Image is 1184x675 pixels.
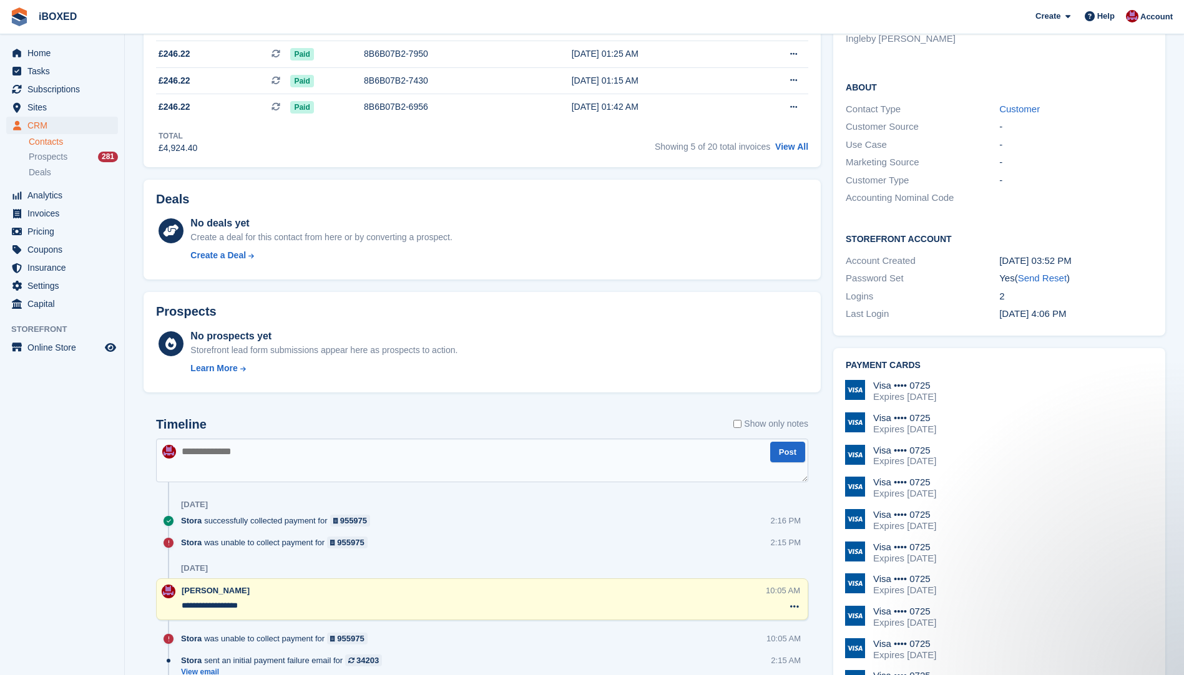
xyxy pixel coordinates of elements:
div: [DATE] 01:42 AM [572,100,742,114]
div: £4,924.40 [159,142,197,155]
a: Deals [29,166,118,179]
span: Stora [181,537,202,548]
label: Show only notes [733,417,808,430]
div: Customer Type [846,173,999,188]
div: Contact Type [846,102,999,117]
div: 8B6B07B2-6956 [364,100,531,114]
img: Visa Logo [845,412,865,432]
div: [DATE] [181,563,208,573]
h2: Deals [156,192,189,206]
span: Help [1097,10,1115,22]
a: menu [6,277,118,294]
div: - [999,155,1153,170]
div: Marketing Source [846,155,999,170]
a: menu [6,241,118,258]
div: Yes [999,271,1153,286]
button: Post [770,442,805,462]
span: Invoices [27,205,102,222]
div: No prospects yet [190,329,457,344]
a: menu [6,117,118,134]
img: Visa Logo [845,509,865,529]
time: 2024-02-24 16:06:56 UTC [999,308,1066,319]
a: menu [6,99,118,116]
div: Visa •••• 0725 [873,477,936,488]
li: Ingleby [PERSON_NAME] [846,32,999,46]
span: Showing 5 of 20 total invoices [655,142,770,152]
div: Use Case [846,138,999,152]
div: 8B6B07B2-7430 [364,74,531,87]
a: Send Reset [1018,273,1067,283]
a: menu [6,62,118,80]
div: Create a deal for this contact from here or by converting a prospect. [190,231,452,244]
a: Create a Deal [190,249,452,262]
img: Visa Logo [845,445,865,465]
div: 10:05 AM [766,585,800,596]
span: Settings [27,277,102,294]
a: Prospects 281 [29,150,118,163]
div: 2:16 PM [771,515,801,527]
div: 281 [98,152,118,162]
div: Password Set [846,271,999,286]
a: Learn More [190,362,457,375]
a: menu [6,187,118,204]
span: Pricing [27,223,102,240]
a: menu [6,339,118,356]
span: CRM [27,117,102,134]
div: Expires [DATE] [873,391,936,402]
span: Sites [27,99,102,116]
div: [DATE] 01:25 AM [572,47,742,61]
div: - [999,173,1153,188]
div: Visa •••• 0725 [873,380,936,391]
div: Visa •••• 0725 [873,541,936,553]
div: Expires [DATE] [873,488,936,499]
a: 34203 [345,654,382,666]
span: £246.22 [159,47,190,61]
div: 2 [999,289,1153,304]
img: Amanda Forder [1126,10,1138,22]
span: Capital [27,295,102,313]
h2: Timeline [156,417,207,432]
a: Contacts [29,136,118,148]
span: [PERSON_NAME] [182,586,250,595]
h2: Storefront Account [846,232,1153,245]
span: Paid [290,75,313,87]
a: iBOXED [34,6,82,27]
img: Visa Logo [845,606,865,626]
img: Amanda Forder [162,445,176,459]
div: Visa •••• 0725 [873,445,936,456]
span: £246.22 [159,74,190,87]
img: Visa Logo [845,477,865,497]
div: Expires [DATE] [873,424,936,435]
input: Show only notes [733,417,741,430]
div: - [999,120,1153,134]
span: ( ) [1015,273,1070,283]
a: 955975 [327,537,368,548]
a: Preview store [103,340,118,355]
div: 8B6B07B2-7950 [364,47,531,61]
img: Amanda Forder [162,585,175,598]
span: Tasks [27,62,102,80]
span: Create [1035,10,1060,22]
img: Visa Logo [845,573,865,593]
div: Total [159,130,197,142]
div: successfully collected payment for [181,515,376,527]
div: Logins [846,289,999,304]
div: Visa •••• 0725 [873,509,936,520]
div: 2:15 PM [771,537,801,548]
span: Stora [181,654,202,666]
div: 2:15 AM [771,654,801,666]
div: 955975 [337,537,364,548]
div: Expires [DATE] [873,649,936,661]
div: Visa •••• 0725 [873,606,936,617]
div: Visa •••• 0725 [873,412,936,424]
div: Expires [DATE] [873,617,936,628]
img: Visa Logo [845,541,865,561]
a: menu [6,223,118,240]
a: 955975 [327,633,368,644]
span: Stora [181,633,202,644]
h2: Prospects [156,304,217,319]
div: [DATE] 03:52 PM [999,254,1153,268]
span: Analytics [27,187,102,204]
div: Visa •••• 0725 [873,638,936,649]
img: Visa Logo [845,380,865,400]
